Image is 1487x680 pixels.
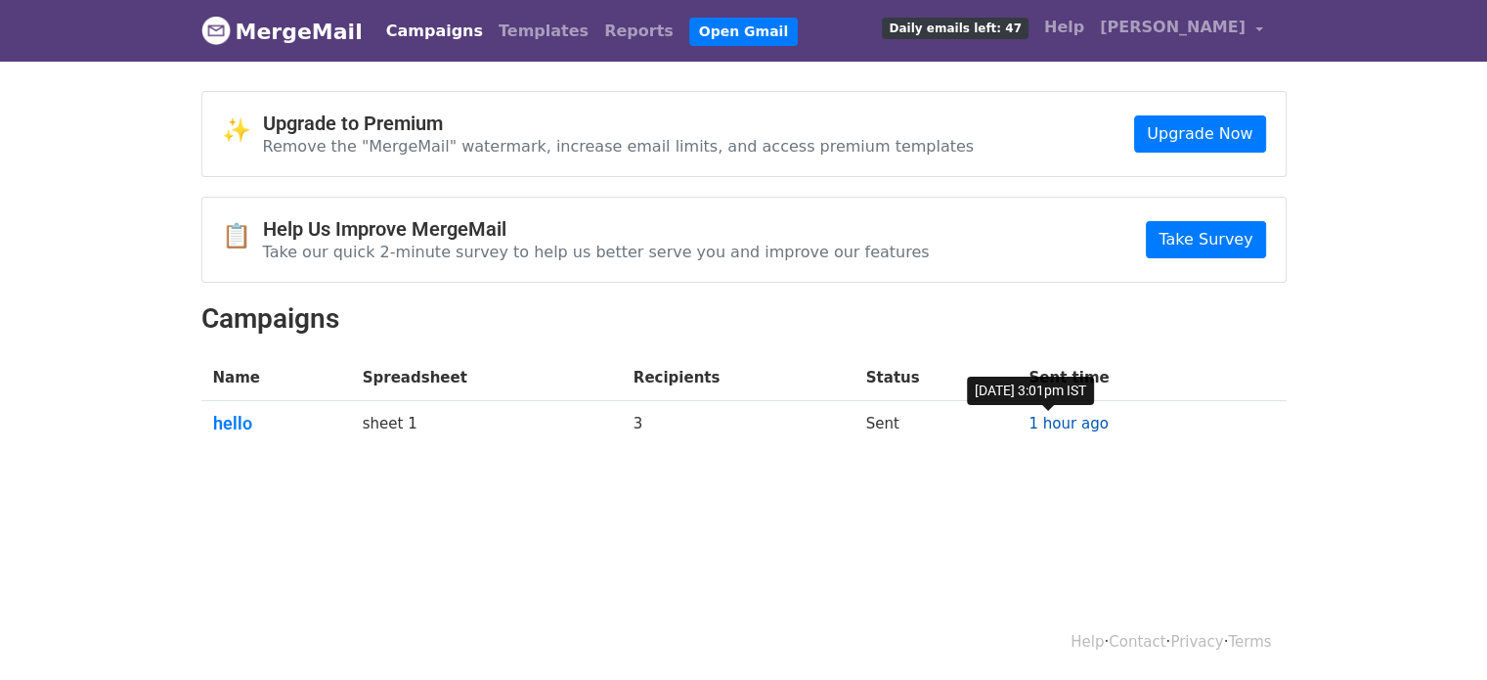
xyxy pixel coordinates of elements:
span: [PERSON_NAME] [1100,16,1246,39]
a: Upgrade Now [1134,115,1265,153]
a: Terms [1228,633,1271,651]
span: 📋 [222,222,263,250]
th: Name [201,355,351,401]
a: 1 hour ago [1028,415,1108,432]
th: Sent time [1017,355,1236,401]
th: Status [854,355,1018,401]
p: Remove the "MergeMail" watermark, increase email limits, and access premium templates [263,136,975,157]
span: ✨ [222,116,263,145]
a: [PERSON_NAME] [1092,8,1270,54]
a: Daily emails left: 47 [874,8,1035,47]
a: Campaigns [378,12,491,51]
a: Open Gmail [689,18,798,46]
th: Recipients [622,355,854,401]
h4: Help Us Improve MergeMail [263,217,930,241]
div: [DATE] 3:01pm IST [967,377,1094,405]
span: Daily emails left: 47 [882,18,1028,39]
a: Help [1036,8,1092,47]
iframe: Chat Widget [1389,586,1487,680]
a: Help [1071,633,1104,651]
a: Contact [1109,633,1165,651]
h2: Campaigns [201,302,1287,336]
a: Take Survey [1146,221,1265,258]
td: sheet 1 [351,401,622,454]
h4: Upgrade to Premium [263,112,975,135]
a: hello [213,413,339,434]
td: 3 [622,401,854,454]
a: Privacy [1170,633,1223,651]
a: MergeMail [201,11,363,52]
img: MergeMail logo [201,16,231,45]
a: Reports [596,12,681,51]
th: Spreadsheet [351,355,622,401]
td: Sent [854,401,1018,454]
a: Templates [491,12,596,51]
p: Take our quick 2-minute survey to help us better serve you and improve our features [263,242,930,262]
